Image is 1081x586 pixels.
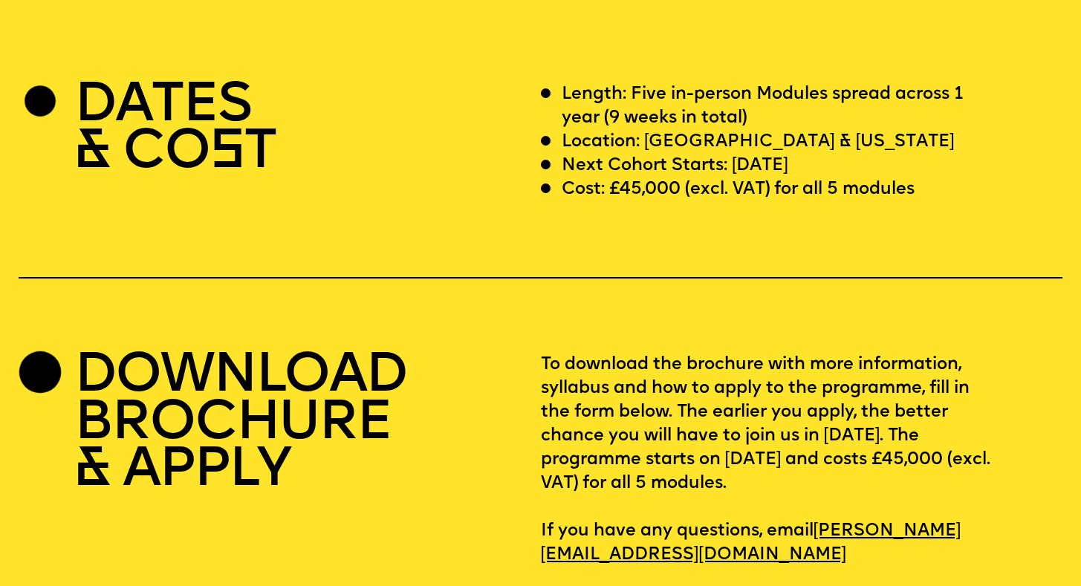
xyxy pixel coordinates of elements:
p: Cost: £45,000 (excl. VAT) for all 5 modules [562,178,915,202]
p: To download the brochure with more information, syllabus and how to apply to the programme, fill ... [541,354,1062,567]
a: [PERSON_NAME][EMAIL_ADDRESS][DOMAIN_NAME] [541,515,961,571]
span: S [210,126,244,181]
p: Length: Five in-person Modules spread across 1 year (9 weeks in total) [562,83,998,131]
p: Next Cohort Starts: [DATE] [562,154,788,178]
p: Location: [GEOGRAPHIC_DATA] & [US_STATE] [562,131,955,154]
h2: DOWNLOAD BROCHURE & APPLY [74,354,406,495]
h2: DATES & CO T [74,83,276,178]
